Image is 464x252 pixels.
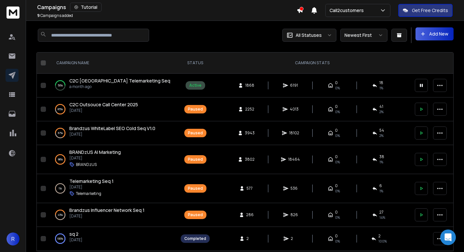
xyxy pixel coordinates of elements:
td: 98%BRANDzUS AI Marketing[DATE]BRANDzUS [49,145,177,174]
p: [DATE] [69,132,155,137]
p: 50 % [58,82,63,89]
td: 1%Telemarketing Seq 1[DATE]Telemarketing [49,174,177,203]
a: Brandzus WhiteLabel SEO Cold Seq V1.0 [69,125,155,132]
span: 0 [335,154,338,159]
p: [DATE] [69,156,121,161]
td: 50%C2C [GEOGRAPHIC_DATA] Telemarketing Seqa month ago [49,74,177,97]
div: Paused [188,157,203,162]
span: 3802 [245,157,255,162]
span: 18464 [288,157,300,162]
a: C2C [GEOGRAPHIC_DATA] Telemarketing Seq [69,78,170,84]
span: 18 [379,80,383,85]
p: [DATE] [69,108,138,113]
span: 2 % [379,109,384,114]
span: 0 [335,128,338,133]
p: [DATE] [69,185,114,190]
p: 1 % [59,185,62,192]
td: 67%Brandzus WhiteLabel SEO Cold Seq V1.0[DATE] [49,121,177,145]
span: 826 [290,212,298,217]
span: 286 [246,212,254,217]
th: CAMPAIGN STATS [214,52,411,74]
span: 1868 [245,83,254,88]
span: 27 [379,210,384,215]
span: 100 % [378,239,387,244]
span: 0 [335,80,338,85]
button: Tutorial [70,3,102,12]
span: Brandzus WhiteLabel SEO Cold Seq V1.0 [69,125,155,131]
button: R [7,232,20,245]
span: 2252 [245,107,254,112]
div: Paused [188,107,203,112]
span: 0 [335,210,338,215]
span: 0 [335,233,338,239]
a: BRANDzUS AI Marketing [69,149,121,156]
td: 43%Brandzus Influencer Network Seq 1[DATE] [49,203,177,227]
div: Completed [184,236,206,241]
span: C2C Outsouce Call Center 2025 [69,101,138,108]
span: 14 % [379,215,385,220]
span: 6 [379,183,382,188]
div: Open Intercom Messenger [440,230,456,245]
span: 2 [378,233,381,239]
td: 100%sq 2[DATE] [49,227,177,251]
span: 2 % [379,133,384,138]
button: Get Free Credits [398,4,453,17]
span: 2 [246,236,253,241]
span: 3943 [245,130,255,136]
span: 0 [335,104,338,109]
p: Call2customers [330,7,366,14]
span: 0% [335,85,340,91]
p: All Statuses [296,32,322,38]
div: Paused [188,212,203,217]
span: 577 [246,186,253,191]
span: 6191 [290,83,298,88]
span: 1 % [379,188,383,194]
span: 41 [379,104,383,109]
p: BRANDzUS [76,162,97,167]
span: 38 [379,154,384,159]
a: Brandzus Influencer Network Seq 1 [69,207,145,214]
p: Telemarketing [76,191,101,196]
button: Newest First [340,29,387,42]
td: 85%C2C Outsouce Call Center 2025[DATE] [49,97,177,121]
div: Paused [188,130,203,136]
span: 0% [335,188,340,194]
p: 100 % [57,235,63,242]
span: 0% [335,215,340,220]
span: 0 [335,183,338,188]
th: STATUS [177,52,214,74]
th: CAMPAIGN NAME [49,52,177,74]
a: sq 2 [69,231,78,237]
p: Campaigns added [37,13,73,18]
span: 0% [335,159,340,165]
p: 43 % [58,212,63,218]
span: 2 [291,236,297,241]
div: Paused [188,186,203,191]
span: 0% [335,133,340,138]
p: 67 % [58,130,63,136]
p: 85 % [58,106,63,112]
p: a month ago [69,84,170,89]
a: Telemarketing Seq 1 [69,178,114,185]
span: 54 [379,128,384,133]
button: Add New [415,27,454,40]
span: 1 % [379,85,383,91]
span: 0% [335,239,340,244]
a: C2C Outsouce Call Center 2025 [69,101,138,108]
span: 9 [37,13,40,18]
p: 98 % [58,156,63,163]
p: [DATE] [69,214,145,219]
span: 0% [335,109,340,114]
span: 1 % [379,159,383,165]
p: Get Free Credits [412,7,448,14]
span: 536 [290,186,298,191]
div: Active [189,83,202,88]
span: 4013 [290,107,299,112]
div: Campaigns [37,3,297,12]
